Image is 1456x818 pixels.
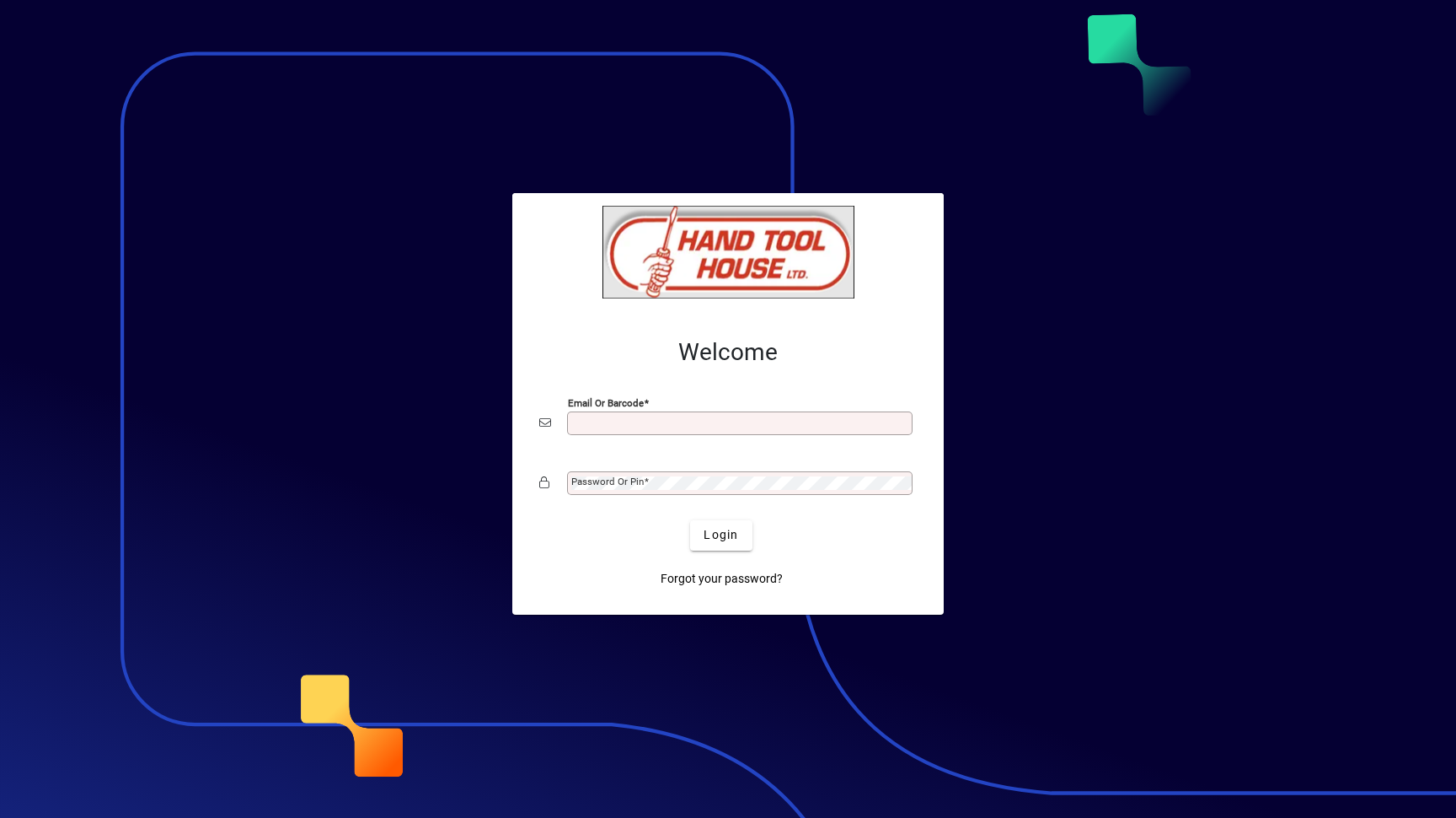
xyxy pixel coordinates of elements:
span: Forgot your password? [661,570,783,588]
a: Forgot your password? [654,564,790,595]
mat-label: Email or Barcode [568,396,644,408]
button: Login [690,520,752,551]
h2: Welcome [539,338,917,367]
mat-label: Password or Pin [571,476,644,487]
span: Login [704,526,738,544]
